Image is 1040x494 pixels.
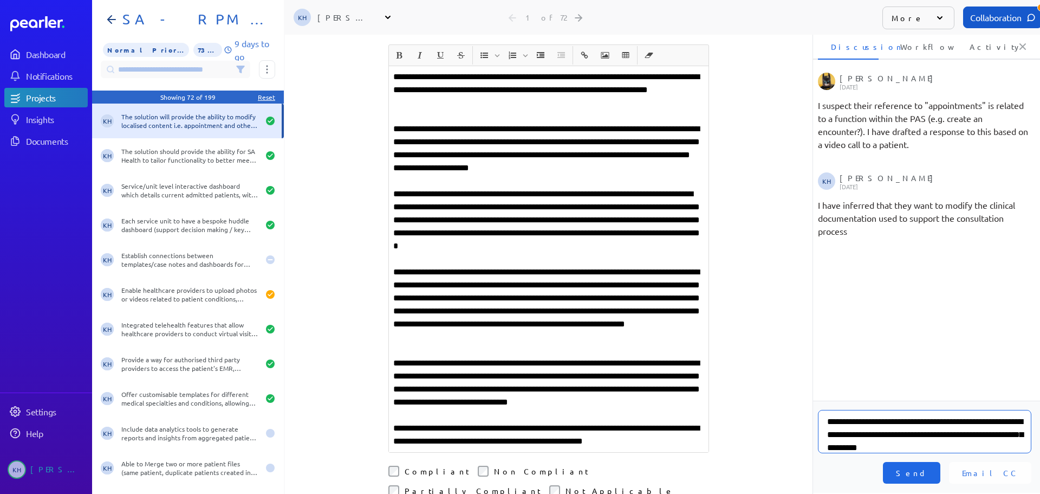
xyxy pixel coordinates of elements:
[30,460,84,479] div: [PERSON_NAME]
[818,198,1031,238] div: I have inferred that they want to modify the clinical documentation used to support the consultat...
[26,428,87,439] div: Help
[949,462,1031,484] button: Email CC
[640,46,658,65] button: Clear Formatting
[101,253,114,266] span: Kaye Hocking
[818,34,879,60] li: Discussion
[4,110,88,129] a: Insights
[405,466,469,477] label: Compliant
[4,44,88,64] a: Dashboard
[818,172,835,190] span: Kaye Hocking
[121,286,259,303] div: Enable healthcare providers to upload photos or videos related to patient conditions, wounds, or ...
[103,43,189,57] span: Priority
[317,12,372,23] div: [PERSON_NAME]
[121,459,259,477] div: Able to Merge two or more patient files (same patient, duplicate patients created in system)
[883,462,940,484] button: Send
[494,466,588,477] label: Non Compliant
[431,46,450,65] button: Underline
[411,46,429,65] button: Italic
[503,46,522,65] button: Insert Ordered List
[474,46,502,65] span: Insert Unordered List
[101,357,114,370] span: Kaye Hocking
[121,216,259,234] div: Each service unit to have a bespoke huddle dashboard (support decision making / key issues / pati...
[160,93,216,101] div: Showing 72 of 199
[101,461,114,474] span: Kaye Hocking
[101,219,114,232] span: Kaye Hocking
[957,34,1017,60] li: Activity
[896,467,927,478] span: Send
[26,114,87,125] div: Insights
[121,112,259,130] div: The solution will provide the ability to modify localised content i.e. appointment and other temp...
[118,11,266,28] h1: SA - RPM - Part B1
[121,355,259,373] div: Provide a way for authorised third party providers to access the patient's EMR, fostering collabo...
[121,320,259,338] div: Integrated telehealth features that allow healthcare providers to conduct virtual visits, consult...
[575,46,594,65] button: Insert link
[531,46,550,65] button: Increase Indent
[101,184,114,197] span: Kaye Hocking
[389,46,409,65] span: Bold
[4,424,88,443] a: Help
[840,183,1028,190] p: [DATE]
[101,392,114,405] span: Kaye Hocking
[525,12,567,22] div: 1 of 72
[818,99,1031,151] div: I suspect their reference to "appointments" is related to a function within the PAS (e.g. create ...
[390,46,408,65] button: Bold
[121,390,259,407] div: Offer customisable templates for different medical specialties and conditions, allowing healthcar...
[616,46,635,65] span: Insert table
[294,9,311,26] span: Kaye Hocking
[101,427,114,440] span: Kaye Hocking
[121,251,259,268] div: Establish connections between templates/case notes and dashboards for automatic population with A...
[4,456,88,483] a: KH[PERSON_NAME]
[4,131,88,151] a: Documents
[101,149,114,162] span: Kaye Hocking
[595,46,615,65] span: Insert Image
[4,66,88,86] a: Notifications
[452,46,470,65] button: Strike through
[121,147,259,164] div: The solution should provide the ability for SA Health to tailor functionality to better meet it’s...
[410,46,430,65] span: Italic
[193,43,223,57] span: 73% of Questions Completed
[639,46,659,65] span: Clear Formatting
[26,136,87,146] div: Documents
[840,172,1028,190] div: [PERSON_NAME]
[4,402,88,421] a: Settings
[26,92,87,103] div: Projects
[616,46,635,65] button: Insert table
[892,12,924,23] p: More
[26,70,87,81] div: Notifications
[840,73,1028,90] div: [PERSON_NAME]
[121,182,259,199] div: Service/unit level interactive dashboard which details current admitted patients, with all requir...
[235,37,275,63] p: 9 days to go
[8,460,26,479] span: Kaye Hocking
[10,16,88,31] a: Dashboard
[26,49,87,60] div: Dashboard
[475,46,493,65] button: Insert Unordered List
[818,73,835,90] img: Tung Nguyen
[962,467,1018,478] span: Email CC
[840,84,1028,90] p: [DATE]
[101,114,114,127] span: Kaye Hocking
[26,406,87,417] div: Settings
[4,88,88,107] a: Projects
[551,46,571,65] span: Decrease Indent
[101,323,114,336] span: Kaye Hocking
[887,34,948,60] li: Workflow
[503,46,530,65] span: Insert Ordered List
[121,425,259,442] div: Include data analytics tools to generate reports and insights from aggregated patient data, helpi...
[258,93,275,101] div: Reset
[101,288,114,301] span: Kaye Hocking
[451,46,471,65] span: Strike through
[596,46,614,65] button: Insert Image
